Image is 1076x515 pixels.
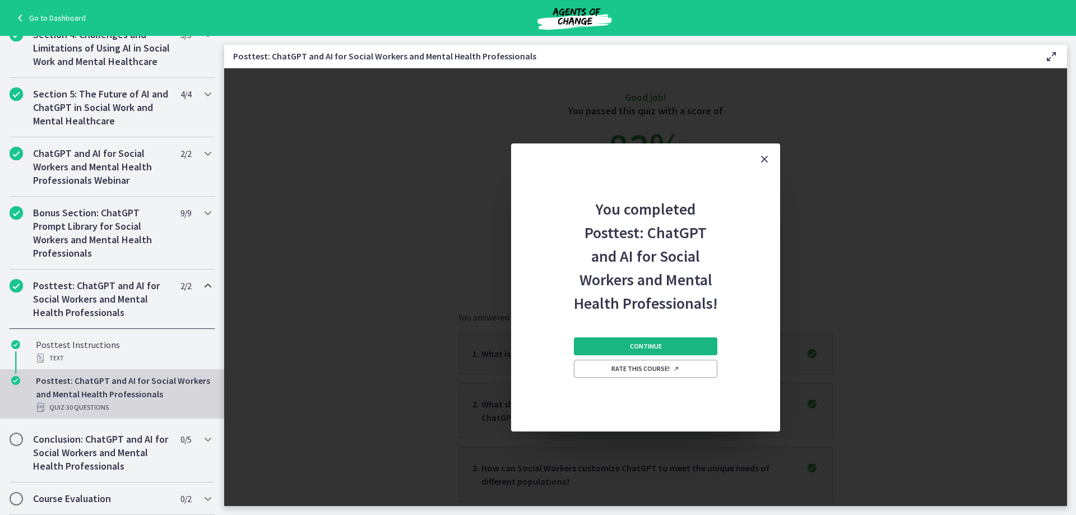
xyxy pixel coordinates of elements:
span: · 30 Questions [64,401,109,414]
i: Completed [10,279,23,293]
h3: Posttest: ChatGPT and AI for Social Workers and Mental Health Professionals [233,49,1027,63]
h2: ChatGPT and AI for Social Workers and Mental Health Professionals Webinar [33,147,170,187]
h2: Section 4: Challenges and Limitations of Using AI in Social Work and Mental Healthcare [33,28,170,68]
h2: Course Evaluation [33,492,170,505]
i: Completed [10,147,23,160]
span: 2 / 2 [180,147,191,160]
span: Rate this course! [611,364,680,373]
h2: Section 5: The Future of AI and ChatGPT in Social Work and Mental Healthcare [33,87,170,128]
div: Posttest Instructions [36,338,211,365]
h2: Posttest: ChatGPT and AI for Social Workers and Mental Health Professionals [33,279,170,319]
i: Completed [10,87,23,101]
i: Completed [11,340,20,349]
h2: Bonus Section: ChatGPT Prompt Library for Social Workers and Mental Health Professionals [33,206,170,260]
i: Completed [11,376,20,385]
div: Text [36,351,211,365]
span: 2 / 2 [180,279,191,293]
span: 9 / 9 [180,206,191,220]
button: Continue [574,337,717,355]
h2: Conclusion: ChatGPT and AI for Social Workers and Mental Health Professionals [33,433,170,473]
a: Go to Dashboard [13,11,86,25]
span: 4 / 4 [180,87,191,101]
img: Agents of Change Social Work Test Prep [507,4,642,31]
i: Completed [10,206,23,220]
button: Close [749,143,780,175]
i: Opens in a new window [673,365,680,372]
div: Quiz [36,401,211,414]
span: Continue [630,342,662,351]
span: 0 / 2 [180,492,191,505]
div: Posttest: ChatGPT and AI for Social Workers and Mental Health Professionals [36,374,211,414]
h2: You completed Posttest: ChatGPT and AI for Social Workers and Mental Health Professionals! [572,175,720,315]
a: Rate this course! Opens in a new window [574,360,717,378]
span: 0 / 5 [180,433,191,446]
